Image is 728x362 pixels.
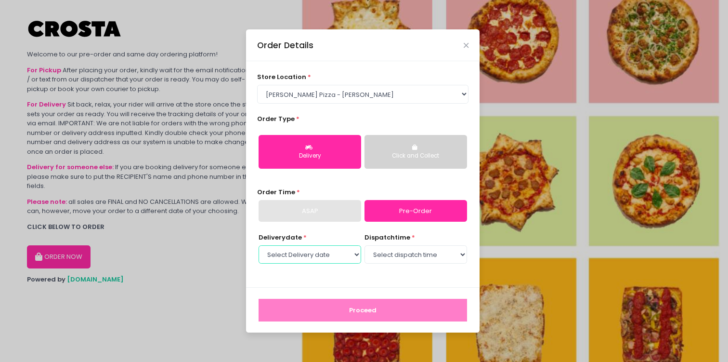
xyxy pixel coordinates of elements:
a: Pre-Order [364,200,467,222]
button: Delivery [259,135,361,169]
span: store location [257,72,306,81]
button: Proceed [259,299,467,322]
span: Delivery date [259,233,302,242]
button: Click and Collect [364,135,467,169]
span: dispatch time [364,233,410,242]
span: Order Time [257,188,295,197]
button: Close [464,43,468,48]
div: Delivery [265,152,354,161]
div: Click and Collect [371,152,460,161]
div: Order Details [257,39,313,52]
span: Order Type [257,114,295,123]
